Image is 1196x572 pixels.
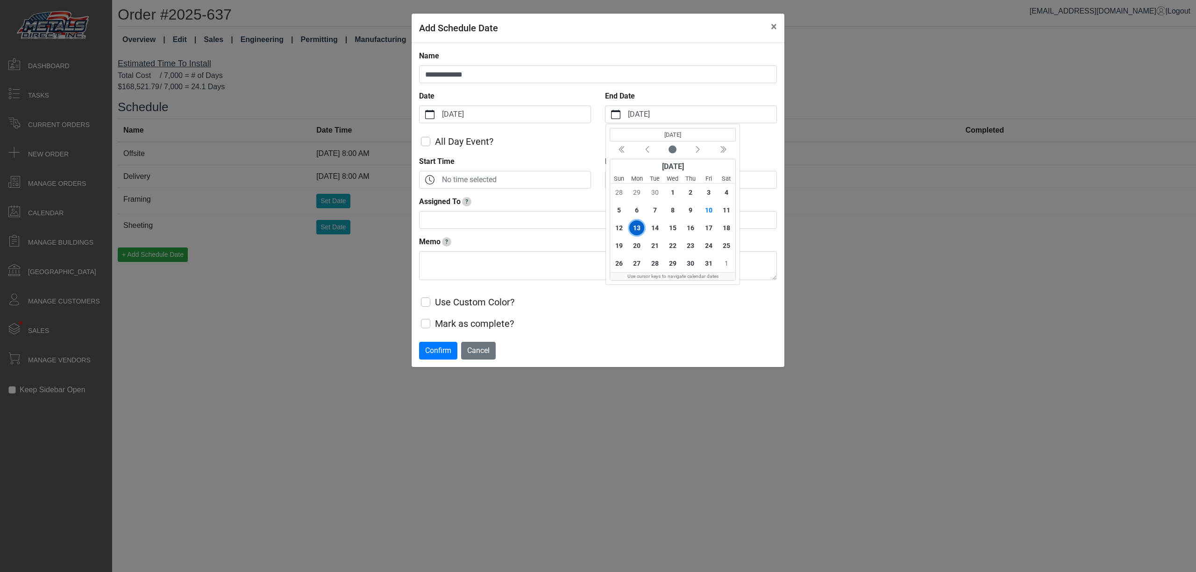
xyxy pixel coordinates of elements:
[718,237,735,254] div: Saturday, October 25, 2025
[718,254,735,272] div: Saturday, November 1, 2025
[610,201,628,219] div: Sunday, October 5, 2025
[629,256,644,271] span: 27
[682,237,699,254] div: Thursday, October 23, 2025
[682,219,699,237] div: Thursday, October 16, 2025
[683,256,698,271] span: 30
[646,254,664,272] div: Tuesday, October 28, 2025
[699,201,717,219] div: Friday, October 10, 2025 (Today)
[682,184,699,201] div: Thursday, October 2, 2025
[610,237,628,254] div: Sunday, October 19, 2025
[719,238,734,253] span: 25
[682,254,699,272] div: Thursday, October 30, 2025
[610,254,628,272] div: Sunday, October 26, 2025
[612,203,626,218] span: 5
[612,256,626,271] span: 26
[605,92,635,100] strong: End Date
[610,143,736,157] div: Calendar navigation
[419,197,461,206] strong: Assigned To
[629,238,644,253] span: 20
[718,201,735,219] div: Saturday, October 11, 2025
[646,201,664,219] div: Tuesday, October 7, 2025
[665,256,680,271] span: 29
[648,238,662,253] span: 21
[626,106,776,123] label: [DATE]
[683,203,698,218] span: 9
[664,254,682,272] div: Wednesday, October 29, 2025
[699,219,717,237] div: Friday, October 17, 2025
[711,143,736,157] button: Next year
[664,184,682,201] div: Wednesday, October 1, 2025
[701,238,716,253] span: 24
[629,203,644,218] span: 6
[628,184,646,201] div: Monday, September 29, 2025
[648,220,662,235] span: 14
[646,184,664,201] div: Tuesday, September 30, 2025
[665,220,680,235] span: 15
[605,106,626,123] button: calendar
[628,237,646,254] div: Monday, October 20, 2025
[660,143,685,157] button: Current month
[701,256,716,271] span: 31
[643,146,652,154] svg: chevron left
[610,273,735,280] div: Use cursor keys to navigate calendar dates
[665,203,680,218] span: 8
[719,146,727,154] svg: chevron double left
[718,219,735,237] div: Saturday, October 18, 2025
[648,256,662,271] span: 28
[719,256,734,271] span: 1
[440,171,591,188] label: No time selected
[440,106,591,123] label: [DATE]
[425,346,451,355] span: Confirm
[610,174,628,183] small: Sunday
[664,131,681,138] bdi: [DATE]
[701,220,716,235] span: 17
[628,174,646,183] small: Monday
[718,184,735,201] div: Saturday, October 4, 2025
[612,238,626,253] span: 19
[420,171,440,188] button: clock
[420,106,440,123] button: calendar
[682,201,699,219] div: Thursday, October 9, 2025
[425,175,434,184] svg: clock
[701,203,716,218] span: 10
[610,219,628,237] div: Sunday, October 12, 2025
[435,134,493,148] label: All Day Event?
[628,219,646,237] div: Monday, October 13, 2025 (Selected date)
[419,21,498,35] h5: Add Schedule Date
[699,184,717,201] div: Friday, October 3, 2025
[682,174,699,183] small: Thursday
[462,197,471,206] span: Track who this date is assigned to this date - delviery driver, install crew, etc
[719,220,734,235] span: 18
[699,174,717,183] small: Friday
[699,254,717,272] div: Friday, October 31, 2025
[665,185,680,200] span: 1
[435,317,514,331] label: Mark as complete?
[648,185,662,200] span: 30
[610,184,628,201] div: Sunday, September 28, 2025
[419,342,457,360] button: Confirm
[628,201,646,219] div: Monday, October 6, 2025
[610,143,635,157] button: Previous year
[419,157,455,166] strong: Start Time
[611,110,620,119] svg: calendar
[683,238,698,253] span: 23
[694,146,702,154] svg: chevron left
[664,201,682,219] div: Wednesday, October 8, 2025
[701,185,716,200] span: 3
[628,254,646,272] div: Monday, October 27, 2025
[419,92,434,100] strong: Date
[618,146,626,154] svg: chevron double left
[646,237,664,254] div: Tuesday, October 21, 2025
[763,14,784,40] button: Close
[610,159,735,174] div: [DATE]
[435,295,514,309] label: Use Custom Color?
[646,219,664,237] div: Tuesday, October 14, 2025
[629,220,644,235] span: 13
[664,174,682,183] small: Wednesday
[612,185,626,200] span: 28
[664,237,682,254] div: Wednesday, October 22, 2025
[718,174,735,183] small: Saturday
[635,143,660,157] button: Previous month
[719,185,734,200] span: 4
[664,219,682,237] div: Wednesday, October 15, 2025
